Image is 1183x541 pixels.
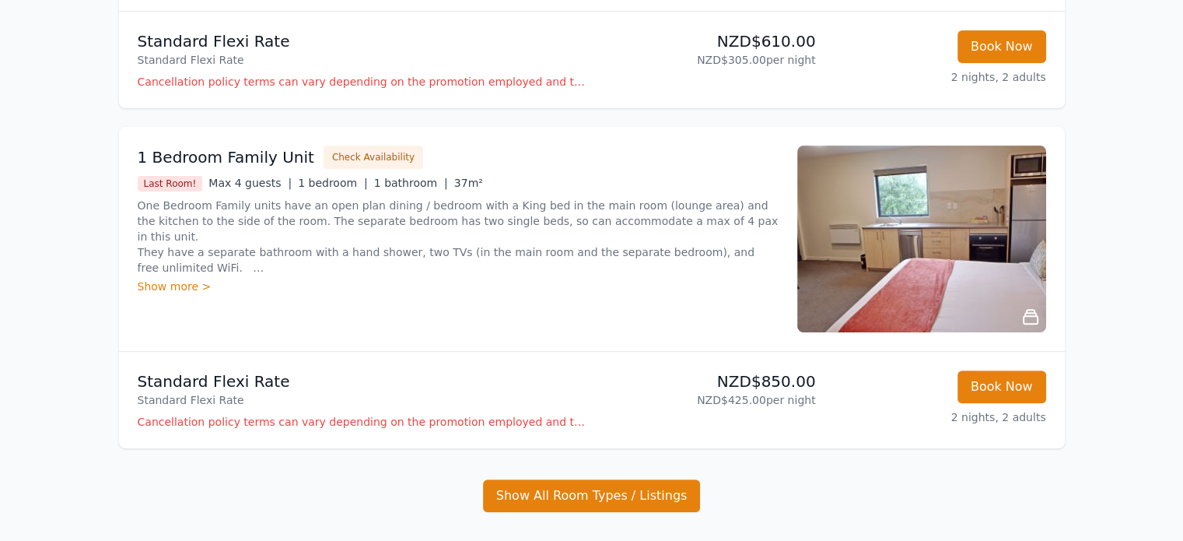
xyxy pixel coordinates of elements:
p: NZD$610.00 [598,30,816,52]
span: Max 4 guests | [208,177,292,189]
p: Cancellation policy terms can vary depending on the promotion employed and the time of stay of th... [138,74,586,90]
p: NZD$425.00 per night [598,392,816,408]
p: One Bedroom Family units have an open plan dining / bedroom with a King bed in the main room (lou... [138,198,779,276]
h3: 1 Bedroom Family Unit [138,146,314,168]
span: Last Room! [138,176,203,191]
div: Show more > [138,279,779,294]
p: Standard Flexi Rate [138,392,586,408]
p: Standard Flexi Rate [138,30,586,52]
p: Standard Flexi Rate [138,371,586,392]
button: Check Availability [324,146,423,169]
p: 2 nights, 2 adults [828,69,1046,85]
p: Standard Flexi Rate [138,52,586,68]
button: Show All Room Types / Listings [483,480,701,512]
p: 2 nights, 2 adults [828,409,1046,425]
p: NZD$305.00 per night [598,52,816,68]
span: 1 bathroom | [374,177,448,189]
button: Book Now [957,371,1046,403]
span: 1 bedroom | [298,177,368,189]
p: Cancellation policy terms can vary depending on the promotion employed and the time of stay of th... [138,414,586,430]
p: NZD$850.00 [598,371,816,392]
span: 37m² [454,177,483,189]
button: Book Now [957,30,1046,63]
